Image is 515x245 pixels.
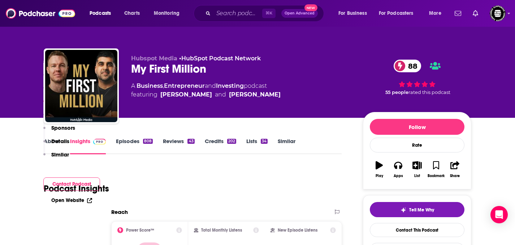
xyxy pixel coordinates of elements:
a: 88 [394,60,421,72]
span: and [205,82,216,89]
div: 34 [261,139,268,144]
button: Show profile menu [490,5,506,21]
img: My First Million [45,50,117,122]
button: Similar [43,151,69,164]
div: 808 [143,139,153,144]
button: Details [43,138,69,151]
a: Show notifications dropdown [452,7,464,20]
a: Open Website [51,197,92,203]
a: Business [137,82,163,89]
button: tell me why sparkleTell Me Why [370,202,464,217]
button: open menu [149,8,189,19]
span: , [163,82,164,89]
a: Entrepreneur [164,82,205,89]
span: • [179,55,261,62]
button: open menu [424,8,450,19]
a: Sam Parr [160,90,212,99]
h2: New Episode Listens [278,228,317,233]
a: Lists34 [246,138,268,154]
p: Details [51,138,69,145]
div: List [414,174,420,178]
div: Open Intercom Messenger [490,206,508,223]
button: Play [370,156,389,182]
img: User Profile [490,5,506,21]
button: open menu [333,8,376,19]
span: Logged in as KarinaSabol [490,5,506,21]
div: 43 [187,139,194,144]
button: Follow [370,119,464,135]
h2: Reach [111,209,128,215]
input: Search podcasts, credits, & more... [213,8,262,19]
span: featuring [131,90,281,99]
a: Show notifications dropdown [470,7,481,20]
div: A podcast [131,82,281,99]
span: Open Advanced [285,12,315,15]
span: 88 [401,60,421,72]
a: Contact This Podcast [370,223,464,237]
button: Apps [389,156,407,182]
span: For Podcasters [379,8,414,18]
div: 202 [227,139,236,144]
div: Apps [394,174,403,178]
span: Tell Me Why [409,207,434,213]
div: Search podcasts, credits, & more... [200,5,331,22]
span: New [304,4,317,11]
span: ⌘ K [262,9,276,18]
span: rated this podcast [408,90,450,95]
h2: Total Monthly Listens [201,228,242,233]
span: More [429,8,441,18]
img: Podchaser - Follow, Share and Rate Podcasts [6,7,75,20]
a: Investing [216,82,244,89]
a: Charts [120,8,144,19]
div: Bookmark [428,174,445,178]
a: Shaan Puri [229,90,281,99]
span: Podcasts [90,8,111,18]
a: Episodes808 [116,138,153,154]
span: Charts [124,8,140,18]
button: Bookmark [427,156,445,182]
h2: Power Score™ [126,228,154,233]
p: Similar [51,151,69,158]
a: HubSpot Podcast Network [181,55,261,62]
div: Play [376,174,383,178]
button: open menu [85,8,120,19]
div: Share [450,174,460,178]
button: open menu [374,8,424,19]
button: List [408,156,427,182]
button: Contact Podcast [43,177,100,191]
span: Monitoring [154,8,179,18]
div: 88 55 peoplerated this podcast [363,55,471,100]
span: Hubspot Media [131,55,177,62]
span: For Business [338,8,367,18]
a: Credits202 [205,138,236,154]
div: Rate [370,138,464,152]
span: and [215,90,226,99]
a: Reviews43 [163,138,194,154]
a: Similar [278,138,295,154]
img: tell me why sparkle [401,207,406,213]
button: Share [446,156,464,182]
button: Open AdvancedNew [281,9,318,18]
span: 55 people [385,90,408,95]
